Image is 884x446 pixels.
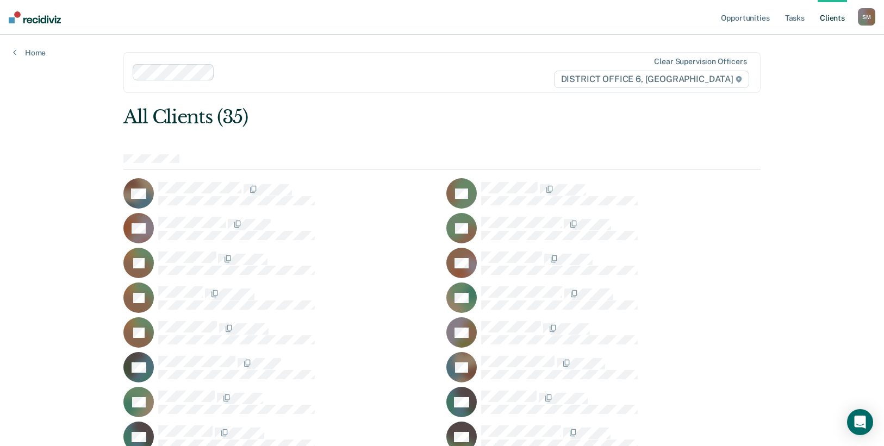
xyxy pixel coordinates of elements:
span: DISTRICT OFFICE 6, [GEOGRAPHIC_DATA] [554,71,749,88]
div: Open Intercom Messenger [847,409,873,435]
div: S M [858,8,875,26]
img: Recidiviz [9,11,61,23]
button: SM [858,8,875,26]
a: Home [13,48,46,58]
div: All Clients (35) [123,106,633,128]
div: Clear supervision officers [654,57,746,66]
